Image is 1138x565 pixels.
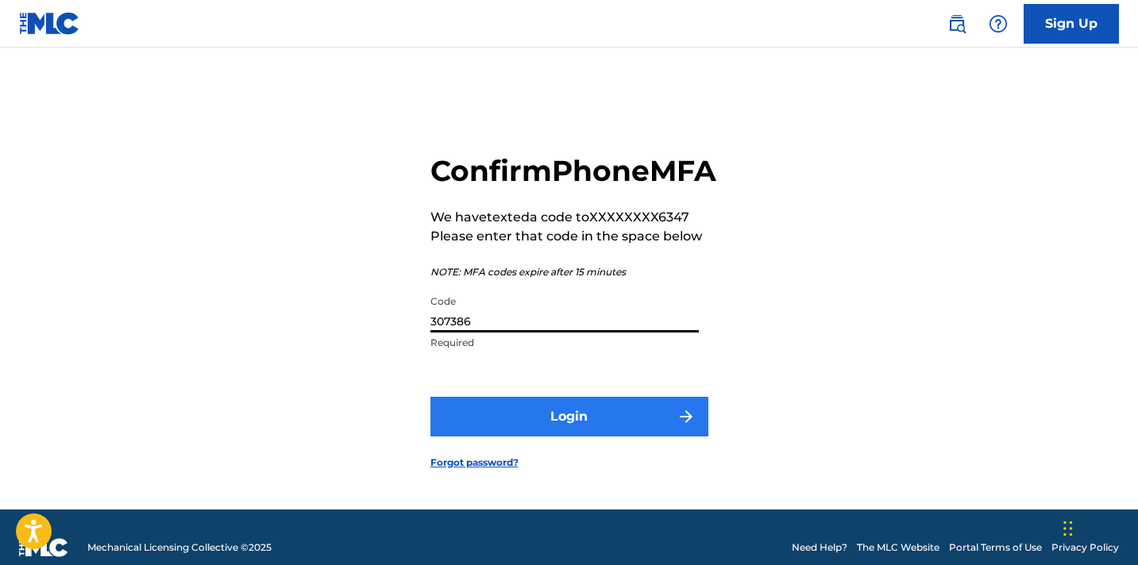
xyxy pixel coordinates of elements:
img: f7272a7cc735f4ea7f67.svg [677,407,696,426]
img: help [989,14,1008,33]
img: MLC Logo [19,12,80,35]
a: Forgot password? [430,455,519,470]
img: search [947,14,966,33]
a: Need Help? [792,540,847,555]
p: Please enter that code in the space below [430,227,716,246]
a: The MLC Website [857,540,939,555]
a: Portal Terms of Use [949,540,1042,555]
span: Mechanical Licensing Collective © 2025 [87,540,272,555]
button: Login [430,397,708,436]
div: Drag [1063,505,1073,552]
a: Privacy Policy [1051,540,1119,555]
p: Required [430,336,699,350]
a: Public Search [941,8,973,40]
img: logo [19,538,68,557]
a: Sign Up [1024,4,1119,44]
p: NOTE: MFA codes expire after 15 minutes [430,265,716,279]
iframe: Chat Widget [1059,489,1138,565]
p: We have texted a code to XXXXXXXX6347 [430,208,716,227]
h2: Confirm Phone MFA [430,153,716,189]
div: Help [982,8,1014,40]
